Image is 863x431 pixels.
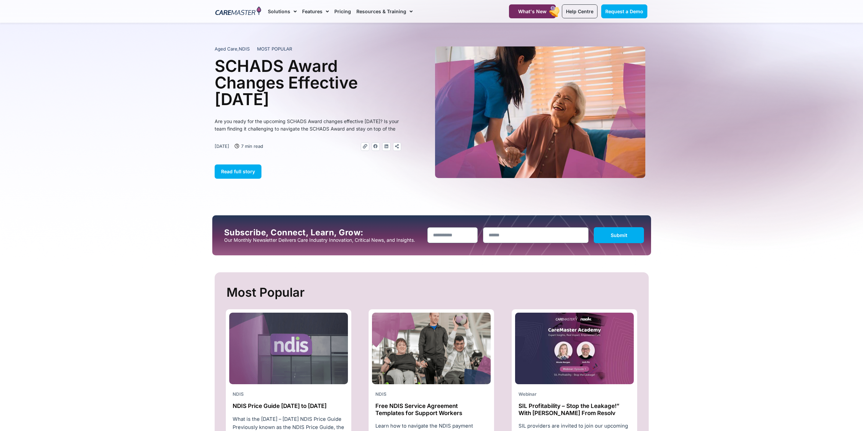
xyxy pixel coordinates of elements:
h2: NDIS Price Guide [DATE] to [DATE] [233,403,345,409]
img: CareMaster Logo [215,6,261,17]
h1: SCHADS Award Changes Effective [DATE] [215,58,401,107]
img: NDIS Provider challenges 1 [372,313,491,385]
button: Submit [594,227,644,243]
span: NDIS [375,391,387,397]
a: Read full story [215,164,261,179]
p: Are you ready for the upcoming SCHADS Award changes effective [DATE]? Is your team finding it cha... [215,118,401,133]
img: youtube [515,313,634,385]
span: Request a Demo [605,8,643,14]
form: New Form [427,227,644,247]
a: Help Centre [562,4,597,18]
a: Request a Demo [601,4,647,18]
p: Our Monthly Newsletter Delivers Care Industry Innovation, Critical News, and Insights. [224,237,422,243]
h2: Subscribe, Connect, Learn, Grow: [224,228,422,237]
h2: Most Popular [227,282,639,302]
span: NDIS [233,391,244,397]
span: 7 min read [239,142,263,150]
span: , [215,46,250,52]
h2: SIL Profitability – Stop the Leakage!” With [PERSON_NAME] From Resolv [518,403,630,416]
span: MOST POPULAR [257,46,292,53]
time: [DATE] [215,143,229,149]
span: Webinar [518,391,536,397]
a: What's New [509,4,556,18]
span: What's New [518,8,547,14]
img: A heartwarming moment where a support worker in a blue uniform, with a stethoscope draped over he... [435,46,645,178]
img: ndis-price-guide [229,313,348,385]
span: NDIS [239,46,250,52]
span: Aged Care [215,46,237,52]
span: Read full story [221,169,255,174]
span: Submit [611,232,627,238]
span: Help Centre [566,8,593,14]
h2: Free NDIS Service Agreement Templates for Support Workers [375,403,487,416]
